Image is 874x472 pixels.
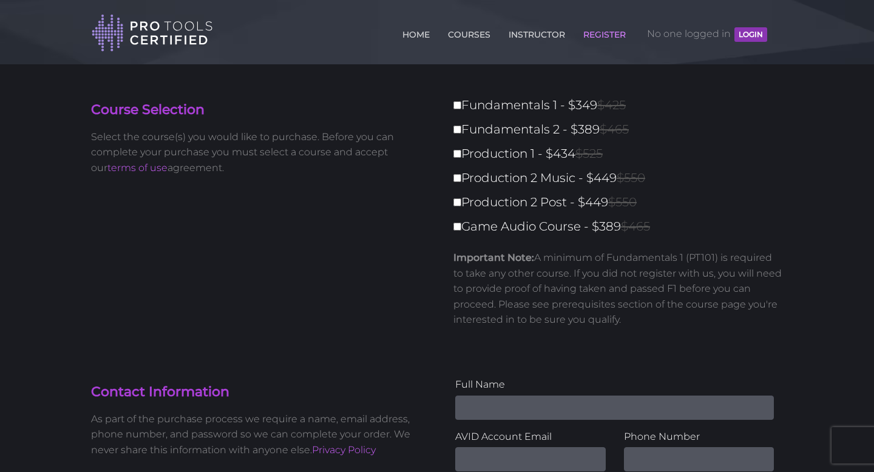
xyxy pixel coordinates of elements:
strong: Important Note: [453,252,534,263]
label: Full Name [455,377,774,393]
a: HOME [399,22,433,42]
h4: Contact Information [91,383,428,402]
input: Fundamentals 2 - $389$465 [453,126,461,133]
p: As part of the purchase process we require a name, email address, phone number, and password so w... [91,411,428,458]
span: $425 [597,98,626,112]
label: Fundamentals 2 - $389 [453,119,790,140]
a: COURSES [445,22,493,42]
a: INSTRUCTOR [506,22,568,42]
a: terms of use [107,162,168,174]
label: Production 1 - $434 [453,143,790,164]
p: Select the course(s) you would like to purchase. Before you can complete your purchase you must s... [91,129,428,176]
span: No one logged in [647,16,767,52]
span: $465 [621,219,650,234]
label: Fundamentals 1 - $349 [453,95,790,116]
h4: Course Selection [91,101,428,120]
input: Production 1 - $434$525 [453,150,461,158]
input: Game Audio Course - $389$465 [453,223,461,231]
label: Phone Number [624,429,774,445]
img: Pro Tools Certified Logo [92,13,213,53]
input: Production 2 Post - $449$550 [453,198,461,206]
label: Production 2 Post - $449 [453,192,790,213]
button: LOGIN [734,27,767,42]
span: $550 [608,195,637,209]
a: Privacy Policy [312,444,376,456]
label: Production 2 Music - $449 [453,167,790,189]
span: $550 [617,170,645,185]
label: Game Audio Course - $389 [453,216,790,237]
input: Fundamentals 1 - $349$425 [453,101,461,109]
p: A minimum of Fundamentals 1 (PT101) is required to take any other course. If you did not register... [453,250,783,328]
span: $525 [575,146,603,161]
label: AVID Account Email [455,429,606,445]
span: $465 [600,122,629,137]
a: REGISTER [580,22,629,42]
input: Production 2 Music - $449$550 [453,174,461,182]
